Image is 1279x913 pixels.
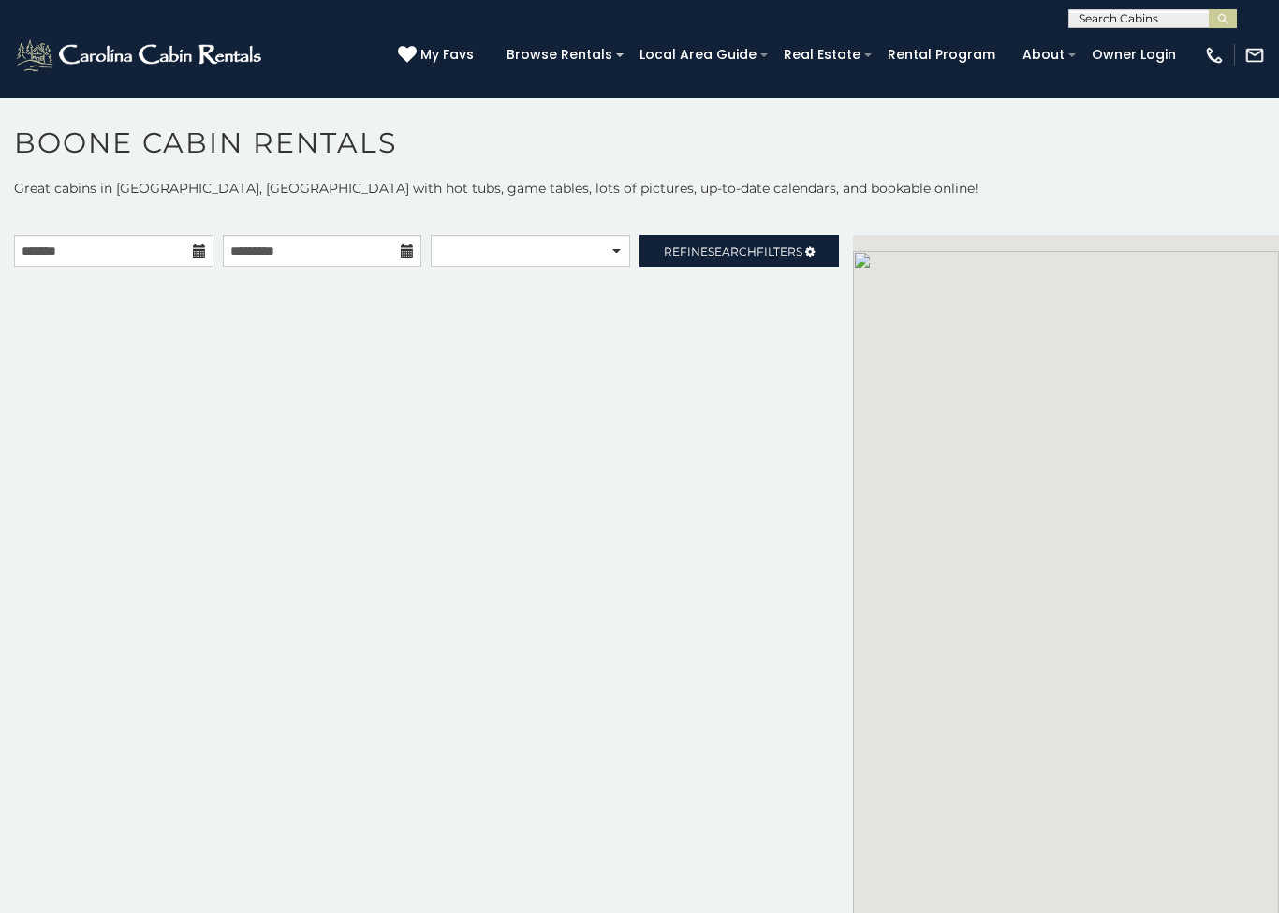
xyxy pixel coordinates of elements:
[1244,45,1265,66] img: mail-regular-white.png
[497,40,622,69] a: Browse Rentals
[639,235,839,267] a: RefineSearchFilters
[664,244,802,258] span: Refine Filters
[774,40,870,69] a: Real Estate
[14,37,267,74] img: White-1-2.png
[398,45,478,66] a: My Favs
[878,40,1005,69] a: Rental Program
[708,244,757,258] span: Search
[630,40,766,69] a: Local Area Guide
[1082,40,1185,69] a: Owner Login
[420,45,474,65] span: My Favs
[1204,45,1225,66] img: phone-regular-white.png
[1013,40,1074,69] a: About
